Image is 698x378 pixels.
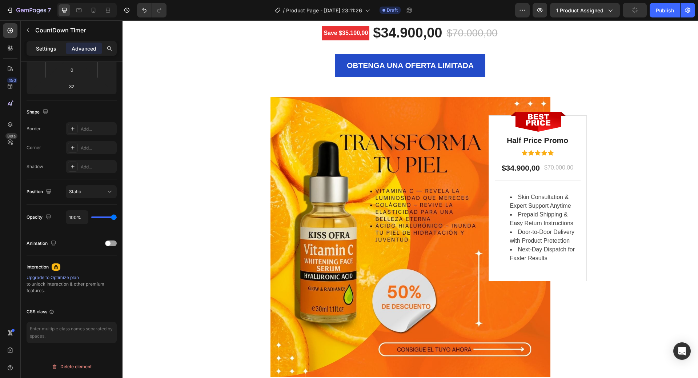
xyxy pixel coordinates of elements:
[3,3,54,17] button: 7
[27,107,50,117] div: Shape
[213,33,363,57] button: OBTENGA UNA OFERTA LIMITADA
[388,207,457,225] li: Door-to-Door Delivery with Product Protection
[27,274,117,281] div: Upgrade to Optimize plan
[66,211,88,224] input: Auto
[7,77,17,83] div: 450
[27,144,41,151] div: Corner
[81,145,115,151] div: Add...
[388,190,457,207] li: Prepaid Shipping & Easy Return Instructions
[673,342,691,360] div: Open Intercom Messenger
[36,45,56,52] p: Settings
[52,362,92,371] div: Delete element
[148,77,428,357] img: gempages_572901919987598086-78194994-c7f5-4254-8b8e-bce10d8d4b37.jpg
[66,185,117,198] button: Static
[27,361,117,373] button: Delete element
[27,239,58,248] div: Animation
[27,187,53,197] div: Position
[388,225,457,242] li: Next-Day Dispatch for Faster Results
[65,64,79,75] input: 0px
[283,7,285,14] span: /
[27,212,53,222] div: Opacity
[35,26,114,35] p: CountDown Timer
[27,126,41,132] div: Border
[123,20,698,378] iframe: Design area
[81,164,115,170] div: Add...
[27,309,55,315] div: CSS class
[48,6,51,15] p: 7
[5,133,17,139] div: Beta
[137,3,167,17] div: Undo/Redo
[422,143,451,152] p: $70.000,00
[64,81,79,92] input: 2xl
[656,7,674,14] div: Publish
[379,142,417,154] p: $34.900,00
[81,126,115,132] div: Add...
[556,7,603,14] span: 1 product assigned
[650,3,680,17] button: Publish
[388,172,457,190] li: Skin Consultation & Expert Support Anytime
[72,45,96,52] p: Advanced
[387,7,398,13] span: Draft
[27,274,117,294] div: to unlock Interaction & other premium features.
[27,264,49,270] div: Interaction
[286,7,362,14] span: Product Page - [DATE] 23:11:26
[69,189,81,194] span: Static
[550,3,620,17] button: 1 product assigned
[224,39,351,51] div: OBTENGA UNA OFERTA LIMITADA
[372,114,458,127] h2: Half Price Promo
[27,163,43,170] div: Shadow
